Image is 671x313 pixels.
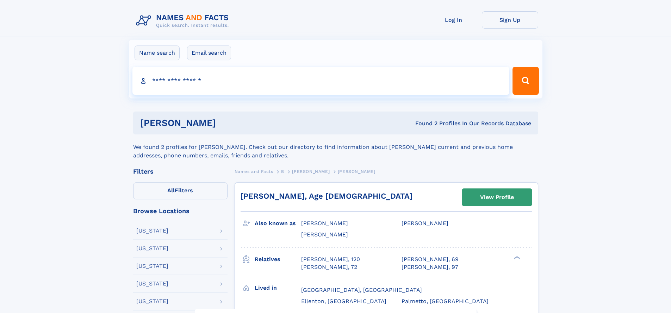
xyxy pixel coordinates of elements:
[187,46,231,60] label: Email search
[136,263,168,269] div: [US_STATE]
[301,287,422,293] span: [GEOGRAPHIC_DATA], [GEOGRAPHIC_DATA]
[140,119,316,127] h1: [PERSON_NAME]
[241,192,412,200] a: [PERSON_NAME], Age [DEMOGRAPHIC_DATA]
[512,67,539,95] button: Search Button
[281,169,284,174] span: B
[167,187,175,194] span: All
[292,167,330,176] a: [PERSON_NAME]
[136,281,168,287] div: [US_STATE]
[482,11,538,29] a: Sign Up
[255,253,301,265] h3: Relatives
[255,282,301,294] h3: Lived in
[402,298,489,305] span: Palmetto, [GEOGRAPHIC_DATA]
[338,169,375,174] span: [PERSON_NAME]
[292,169,330,174] span: [PERSON_NAME]
[136,299,168,304] div: [US_STATE]
[480,189,514,205] div: View Profile
[132,67,510,95] input: search input
[402,255,459,263] a: [PERSON_NAME], 69
[301,255,360,263] a: [PERSON_NAME], 120
[136,228,168,234] div: [US_STATE]
[135,46,180,60] label: Name search
[462,189,532,206] a: View Profile
[133,208,228,214] div: Browse Locations
[133,182,228,199] label: Filters
[133,11,235,30] img: Logo Names and Facts
[402,220,448,227] span: [PERSON_NAME]
[301,263,357,271] a: [PERSON_NAME], 72
[133,134,538,160] div: We found 2 profiles for [PERSON_NAME]. Check out our directory to find information about [PERSON_...
[281,167,284,176] a: B
[301,231,348,238] span: [PERSON_NAME]
[316,120,531,127] div: Found 2 Profiles In Our Records Database
[402,263,458,271] a: [PERSON_NAME], 97
[301,298,386,305] span: Ellenton, [GEOGRAPHIC_DATA]
[425,11,482,29] a: Log In
[255,217,301,229] h3: Also known as
[512,255,521,260] div: ❯
[235,167,273,176] a: Names and Facts
[301,220,348,227] span: [PERSON_NAME]
[133,168,228,175] div: Filters
[136,246,168,251] div: [US_STATE]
